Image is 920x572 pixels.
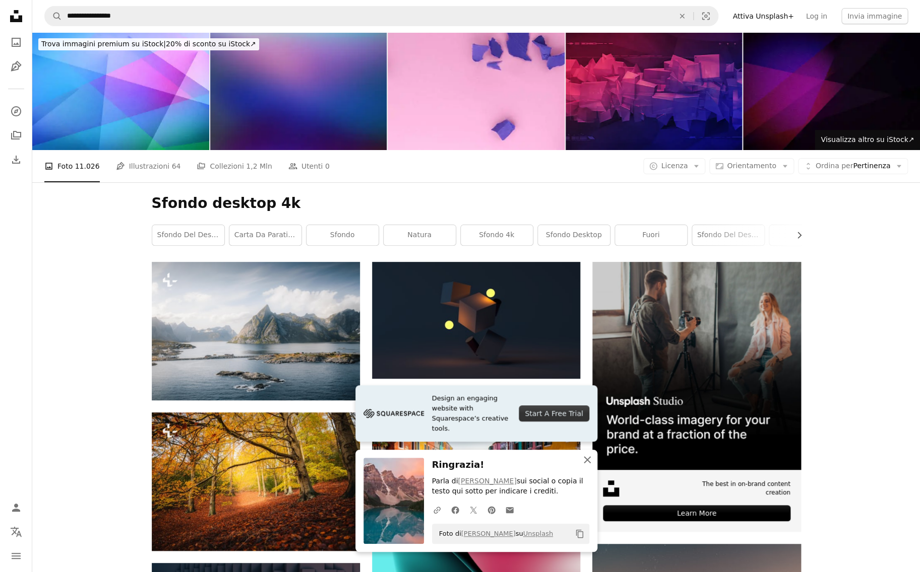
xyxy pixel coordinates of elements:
[709,158,793,174] button: Orientamento
[41,40,256,48] span: 20% di sconto su iStock ↗
[6,497,26,518] a: Accedi / Registrati
[152,326,360,335] a: Un grande specchio d'acqua circondato da montagne
[325,161,330,172] span: 0
[671,7,693,26] button: Elimina
[41,40,166,48] span: Trova immagini premium su iStock |
[615,225,687,245] a: fuori
[461,530,516,537] a: [PERSON_NAME]
[6,101,26,121] a: Esplora
[210,32,387,150] img: Vivido vibrante astratto ultrawide tecnologia moderna multicolore scuro mix blu viola azzurro tur...
[32,32,209,150] img: Forme geometriche multicolori dinamiche, strisce, linee, vettori, uno sfondo granuloso astratto c...
[692,225,764,245] a: Sfondo del desktop 4k
[6,32,26,52] a: Foto
[676,480,790,497] span: The best in on-brand content creation
[6,522,26,542] button: Lingua
[727,162,776,170] span: Orientamento
[152,225,224,245] a: sfondo del desktop
[603,505,790,521] div: Learn More
[45,7,62,26] button: Cerca su Unsplash
[538,225,610,245] a: sfondo desktop
[432,393,511,434] span: Design an engaging website with Squarespace’s creative tools.
[446,499,464,520] a: Condividi su Facebook
[571,525,588,542] button: Copia negli appunti
[116,150,181,182] a: Illustrazioni 64
[32,32,265,56] a: Trova immagini premium su iStock|20% di sconto su iStock↗
[152,262,360,400] img: Un grande specchio d'acqua circondato da montagne
[432,458,589,472] h3: Ringrazia!
[694,7,718,26] button: Ricerca visiva
[519,405,589,421] div: Start A Free Trial
[197,150,272,182] a: Collezioni 1,2 Mln
[523,530,553,537] a: Unsplash
[172,161,181,172] span: 64
[152,477,360,486] a: Un sentiero attraverso una foresta piena di molti alberi
[246,161,272,172] span: 1,2 Mln
[501,499,519,520] a: Condividi per email
[6,6,26,28] a: Home — Unsplash
[603,480,619,496] img: file-1631678316303-ed18b8b5cb9cimage
[643,158,705,174] button: Licenza
[458,477,516,485] a: [PERSON_NAME]
[769,225,841,245] a: Sfondi
[384,225,456,245] a: natura
[44,6,718,26] form: Trova visual in tutto il sito
[6,125,26,146] a: Collezioni
[306,225,379,245] a: sfondo
[6,56,26,77] a: Illustrazioni
[743,32,920,150] img: Forme geometriche colorate e vettori su uno sfondo ultrawide granuloso e pixelato. Miscela scura ...
[816,161,890,171] span: Pertinenza
[592,262,801,532] a: The best in on-brand content creationLearn More
[372,262,580,379] img: scatola di cartone marrone con luce gialla
[790,225,801,245] button: scorri la lista a destra
[461,225,533,245] a: sfondo 4k
[6,546,26,566] button: Menu
[372,315,580,324] a: scatola di cartone marrone con luce gialla
[288,150,330,182] a: Utenti 0
[800,8,833,24] a: Log in
[152,412,360,551] img: Un sentiero attraverso una foresta piena di molti alberi
[798,158,908,174] button: Ordina perPertinenza
[388,32,565,150] img: blue torn papers fall on the pink surface of the table
[592,262,801,470] img: file-1715651741414-859baba4300dimage
[566,32,743,150] img: Sfondo futuristico della grafica 3D. Modello di rendering della tecnologia personalizzata
[815,130,920,150] a: Visualizza altro su iStock↗
[821,135,914,144] span: Visualizza altro su iStock ↗
[482,499,501,520] a: Condividi su Pinterest
[816,162,853,170] span: Ordina per
[6,150,26,170] a: Cronologia download
[363,406,424,421] img: file-1705255347840-230a6ab5bca9image
[152,194,801,212] h1: Sfondo desktop 4k
[464,499,482,520] a: Condividi su Twitter
[229,225,301,245] a: carta da parati 4k
[661,162,688,170] span: Licenza
[355,385,597,442] a: Design an engaging website with Squarespace’s creative tools.Start A Free Trial
[432,476,589,496] p: Parla di sui social o copia il testo qui sotto per indicare i crediti.
[434,526,553,542] span: Foto di su
[841,8,908,24] button: Invia immagine
[726,8,800,24] a: Attiva Unsplash+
